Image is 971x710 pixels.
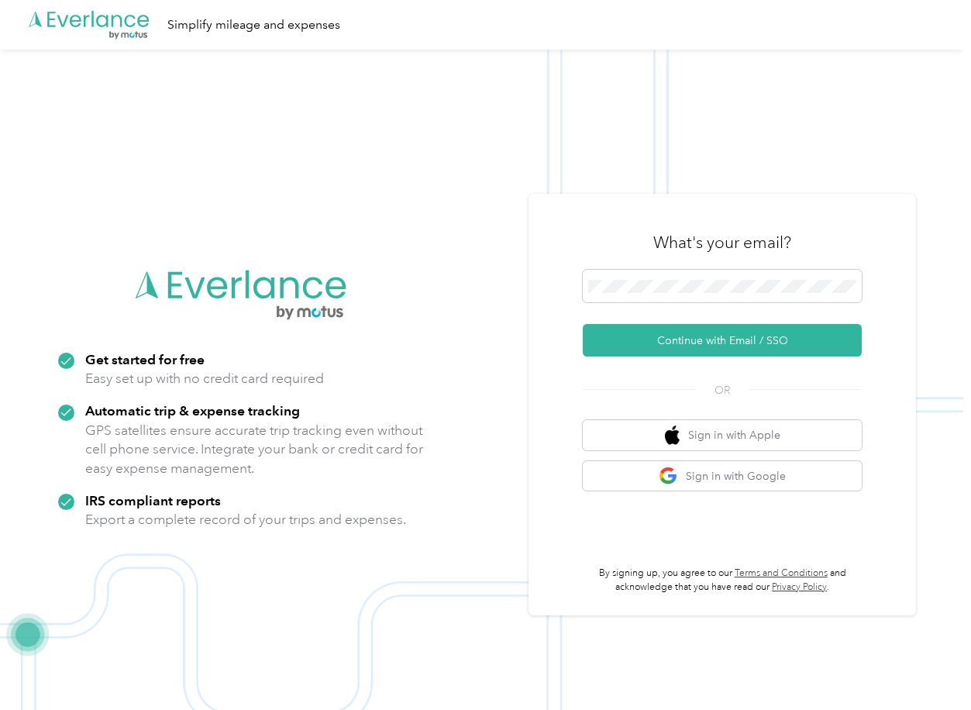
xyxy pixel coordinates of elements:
strong: Automatic trip & expense tracking [85,402,300,419]
div: Simplify mileage and expenses [167,16,340,35]
iframe: Everlance-gr Chat Button Frame [884,623,971,710]
img: google logo [659,467,678,486]
span: OR [695,382,749,398]
p: GPS satellites ensure accurate trip tracking even without cell phone service. Integrate your bank... [85,421,424,478]
p: By signing up, you agree to our and acknowledge that you have read our . [583,567,862,594]
p: Easy set up with no credit card required [85,369,324,388]
a: Privacy Policy [772,581,827,593]
button: google logoSign in with Google [583,461,862,491]
a: Terms and Conditions [735,567,828,579]
img: apple logo [665,426,680,445]
button: apple logoSign in with Apple [583,420,862,450]
h3: What's your email? [653,232,791,253]
button: Continue with Email / SSO [583,324,862,357]
p: Export a complete record of your trips and expenses. [85,510,406,529]
strong: IRS compliant reports [85,492,221,508]
strong: Get started for free [85,351,205,367]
